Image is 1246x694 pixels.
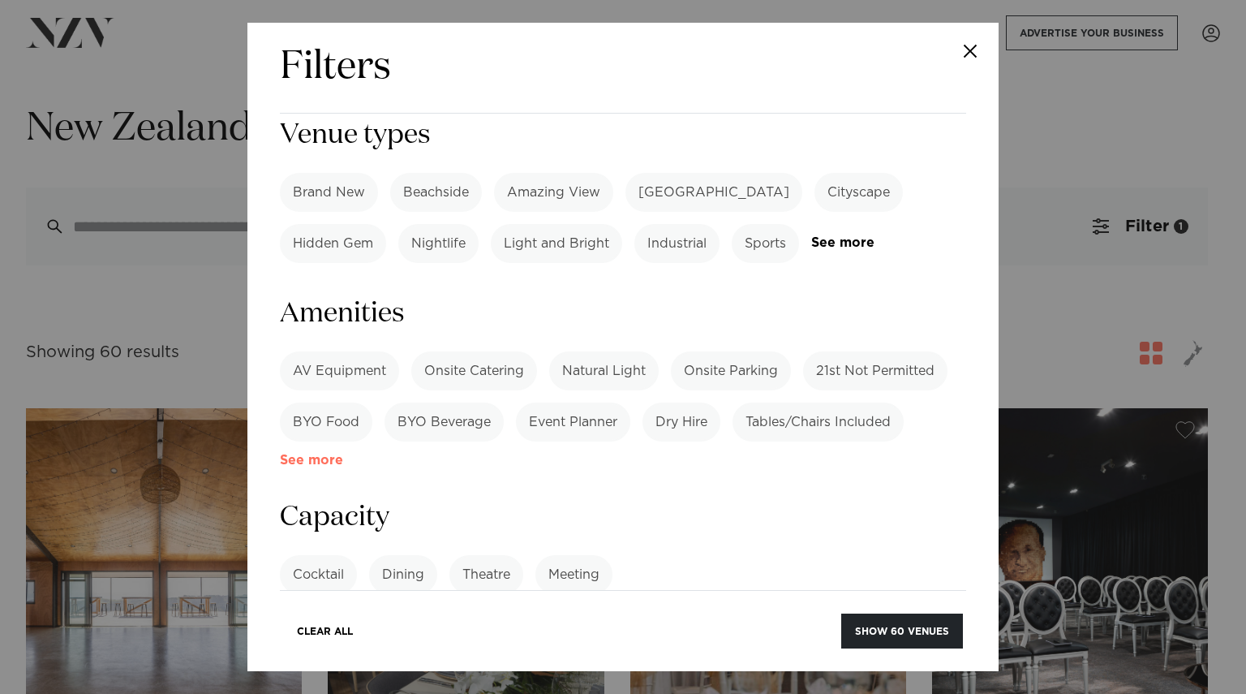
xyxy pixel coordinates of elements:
[280,499,966,536] h3: Capacity
[814,173,903,212] label: Cityscape
[535,555,612,594] label: Meeting
[449,555,523,594] label: Theatre
[494,173,613,212] label: Amazing View
[516,403,630,442] label: Event Planner
[411,351,537,390] label: Onsite Catering
[280,117,966,153] h3: Venue types
[390,173,482,212] label: Beachside
[491,224,622,263] label: Light and Bright
[733,403,904,442] label: Tables/Chairs Included
[634,224,720,263] label: Industrial
[369,555,437,594] label: Dining
[280,295,966,332] h3: Amenities
[280,555,357,594] label: Cocktail
[671,351,791,390] label: Onsite Parking
[942,23,999,80] button: Close
[385,403,504,442] label: BYO Beverage
[280,224,386,263] label: Hidden Gem
[841,614,963,649] button: Show 60 venues
[549,351,659,390] label: Natural Light
[280,173,378,212] label: Brand New
[280,403,372,442] label: BYO Food
[280,42,391,93] h2: Filters
[625,173,802,212] label: [GEOGRAPHIC_DATA]
[732,224,799,263] label: Sports
[280,351,399,390] label: AV Equipment
[642,403,720,442] label: Dry Hire
[803,351,947,390] label: 21st Not Permitted
[283,614,367,649] button: Clear All
[398,224,479,263] label: Nightlife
